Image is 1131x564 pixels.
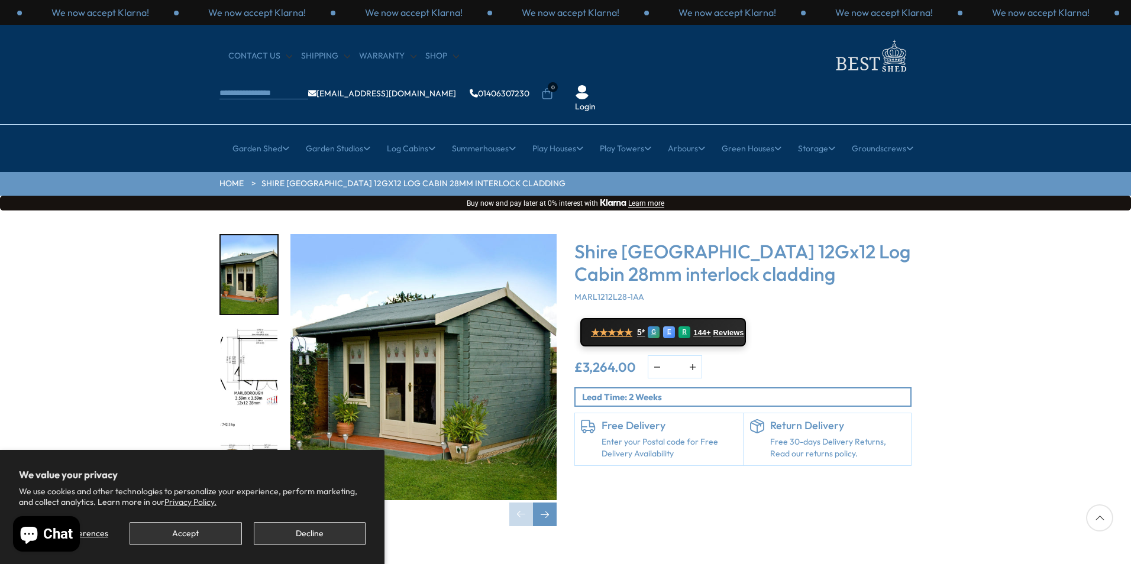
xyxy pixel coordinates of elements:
[648,326,660,338] div: G
[470,89,529,98] a: 01406307230
[221,328,277,407] img: 12x12MarlboroughOPTFLOORPLANMFT28mmTEMP_5a83137f-d55f-493c-9331-6cd515c54ccf_200x200.jpg
[713,328,744,338] span: Reviews
[232,134,289,163] a: Garden Shed
[962,6,1119,19] div: 2 / 3
[678,326,690,338] div: R
[219,234,279,315] div: 1 / 18
[425,50,459,62] a: Shop
[19,469,366,481] h2: We value your privacy
[770,436,906,459] p: Free 30-days Delivery Returns, Read our returns policy.
[219,327,279,408] div: 2 / 18
[164,497,216,507] a: Privacy Policy.
[722,134,781,163] a: Green Houses
[678,6,776,19] p: We now accept Klarna!
[9,516,83,555] inbox-online-store-chat: Shopify online store chat
[301,50,350,62] a: Shipping
[208,6,306,19] p: We now accept Klarna!
[509,503,533,526] div: Previous slide
[663,326,675,338] div: E
[130,522,241,545] button: Accept
[51,6,149,19] p: We now accept Klarna!
[602,436,737,459] a: Enter your Postal code for Free Delivery Availability
[308,89,456,98] a: [EMAIL_ADDRESS][DOMAIN_NAME]
[179,6,335,19] div: 3 / 3
[649,6,806,19] div: 3 / 3
[254,522,366,545] button: Decline
[992,6,1090,19] p: We now accept Klarna!
[852,134,913,163] a: Groundscrews
[306,134,370,163] a: Garden Studios
[575,85,589,99] img: User Icon
[290,234,557,500] img: Shire Marlborough 12Gx12 Log Cabin 28mm interlock cladding - Best Shed
[261,178,565,190] a: Shire [GEOGRAPHIC_DATA] 12Gx12 Log Cabin 28mm interlock cladding
[575,101,596,113] a: Login
[591,327,632,338] span: ★★★★★
[835,6,933,19] p: We now accept Klarna!
[533,503,557,526] div: Next slide
[221,235,277,314] img: Marlborough_7_77ba1181-c18a-42db-b353-ae209a9c9980_200x200.jpg
[387,134,435,163] a: Log Cabins
[574,361,636,374] ins: £3,264.00
[359,50,416,62] a: Warranty
[532,134,583,163] a: Play Houses
[770,419,906,432] h6: Return Delivery
[574,240,912,286] h3: Shire [GEOGRAPHIC_DATA] 12Gx12 Log Cabin 28mm interlock cladding
[335,6,492,19] div: 1 / 3
[228,50,292,62] a: CONTACT US
[798,134,835,163] a: Storage
[219,419,279,500] div: 3 / 18
[219,178,244,190] a: HOME
[574,291,644,302] span: MARL1212L28-1AA
[221,420,277,499] img: 12x12MarlboroughOPTELEVATIONSMMFT28mmTEMP_a041115d-193e-4c00-ba7d-347e4517689d_200x200.jpg
[829,37,912,75] img: logo
[693,328,710,338] span: 144+
[541,88,553,100] a: 0
[290,234,557,526] div: 1 / 18
[492,6,649,19] div: 2 / 3
[522,6,619,19] p: We now accept Klarna!
[580,318,746,346] a: ★★★★★ 5* G E R 144+ Reviews
[668,134,705,163] a: Arbours
[365,6,463,19] p: We now accept Klarna!
[19,486,366,507] p: We use cookies and other technologies to personalize your experience, perform marketing, and coll...
[602,419,737,432] h6: Free Delivery
[600,134,651,163] a: Play Towers
[582,391,910,403] p: Lead Time: 2 Weeks
[452,134,516,163] a: Summerhouses
[806,6,962,19] div: 1 / 3
[548,82,558,92] span: 0
[22,6,179,19] div: 2 / 3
